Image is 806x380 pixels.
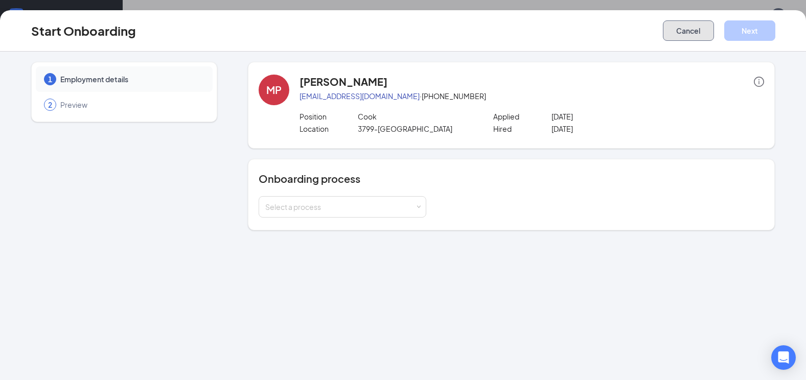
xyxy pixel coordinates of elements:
button: Next [724,20,775,41]
h4: [PERSON_NAME] [300,75,387,89]
p: · [PHONE_NUMBER] [300,91,764,101]
p: [DATE] [551,124,667,134]
p: Hired [493,124,551,134]
p: Position [300,111,358,122]
p: [DATE] [551,111,667,122]
p: Applied [493,111,551,122]
span: Preview [60,100,202,110]
p: 3799-[GEOGRAPHIC_DATA] [358,124,474,134]
button: Cancel [663,20,714,41]
div: Select a process [265,202,415,212]
div: Open Intercom Messenger [771,345,796,370]
span: info-circle [754,77,764,87]
span: 2 [48,100,52,110]
h4: Onboarding process [259,172,764,186]
p: Location [300,124,358,134]
p: Cook [358,111,474,122]
div: MP [266,83,282,97]
a: [EMAIL_ADDRESS][DOMAIN_NAME] [300,91,420,101]
h3: Start Onboarding [31,22,136,39]
span: Employment details [60,74,202,84]
span: 1 [48,74,52,84]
